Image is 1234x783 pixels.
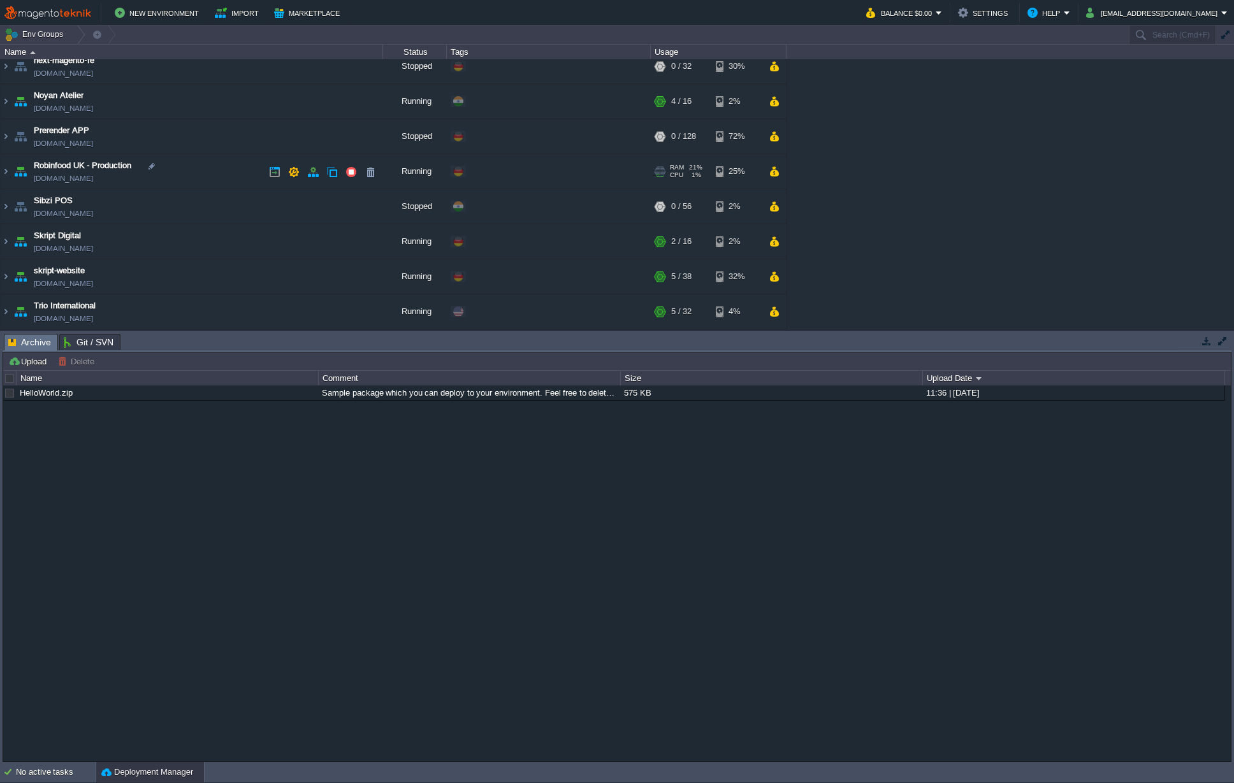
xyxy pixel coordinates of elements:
button: Env Groups [4,25,68,43]
img: AMDAwAAAACH5BAEAAAAALAAAAAABAAEAAAICRAEAOw== [1,294,11,329]
div: 32% [716,259,757,294]
a: [DOMAIN_NAME] [34,67,93,80]
img: AMDAwAAAACH5BAEAAAAALAAAAAABAAEAAAICRAEAOw== [11,154,29,189]
div: 0 / 56 [671,189,692,224]
div: Stopped [383,189,447,224]
div: 2% [716,189,757,224]
div: Running [383,294,447,329]
a: [DOMAIN_NAME] [34,102,93,115]
div: 11:36 | [DATE] [923,385,1224,400]
div: Status [384,45,446,59]
img: AMDAwAAAACH5BAEAAAAALAAAAAABAAEAAAICRAEAOw== [11,119,29,154]
div: 5 / 32 [671,294,692,329]
a: HelloWorld.zip [20,388,73,398]
div: No active tasks [16,762,96,782]
a: next-magento-fe [34,54,94,67]
button: New Environment [115,5,203,20]
img: AMDAwAAAACH5BAEAAAAALAAAAAABAAEAAAICRAEAOw== [11,189,29,224]
a: Robinfood UK - Production [34,159,131,172]
img: AMDAwAAAACH5BAEAAAAALAAAAAABAAEAAAICRAEAOw== [1,154,11,189]
div: Name [1,45,382,59]
button: Balance $0.00 [866,5,936,20]
div: 30% [716,49,757,83]
button: Marketplace [274,5,344,20]
a: Skript Digital [34,229,81,242]
a: [DOMAIN_NAME] [34,277,93,290]
button: [EMAIL_ADDRESS][DOMAIN_NAME] [1086,5,1221,20]
img: MagentoTeknik [4,5,91,21]
div: Stopped [383,49,447,83]
img: AMDAwAAAACH5BAEAAAAALAAAAAABAAEAAAICRAEAOw== [1,224,11,259]
div: 2% [716,224,757,259]
img: AMDAwAAAACH5BAEAAAAALAAAAAABAAEAAAICRAEAOw== [1,84,11,119]
img: AMDAwAAAACH5BAEAAAAALAAAAAABAAEAAAICRAEAOw== [11,294,29,329]
div: 2% [716,84,757,119]
div: Name [17,371,318,385]
button: Settings [958,5,1012,20]
a: [DOMAIN_NAME] [34,242,93,255]
img: AMDAwAAAACH5BAEAAAAALAAAAAABAAEAAAICRAEAOw== [11,84,29,119]
button: Import [215,5,263,20]
div: Usage [651,45,786,59]
img: AMDAwAAAACH5BAEAAAAALAAAAAABAAEAAAICRAEAOw== [11,259,29,294]
div: 25% [716,154,757,189]
span: 1% [688,171,701,179]
div: Comment [319,371,620,385]
span: RAM [670,164,684,171]
img: AMDAwAAAACH5BAEAAAAALAAAAAABAAEAAAICRAEAOw== [1,119,11,154]
img: AMDAwAAAACH5BAEAAAAALAAAAAABAAEAAAICRAEAOw== [1,189,11,224]
img: AMDAwAAAACH5BAEAAAAALAAAAAABAAEAAAICRAEAOw== [1,259,11,294]
a: Noyan Atelier [34,89,83,102]
div: 4 / 16 [671,84,692,119]
span: Archive [8,334,51,350]
div: 4% [716,294,757,329]
button: Deployment Manager [101,766,193,779]
div: Stopped [383,119,447,154]
div: Running [383,84,447,119]
div: 72% [716,119,757,154]
div: Sample package which you can deploy to your environment. Feel free to delete and upload a package... [319,385,620,400]
a: [DOMAIN_NAME] [34,207,93,220]
img: AMDAwAAAACH5BAEAAAAALAAAAAABAAEAAAICRAEAOw== [11,224,29,259]
div: Running [383,154,447,189]
img: AMDAwAAAACH5BAEAAAAALAAAAAABAAEAAAICRAEAOw== [30,51,36,54]
div: Running [383,259,447,294]
a: [DOMAIN_NAME] [34,312,93,325]
button: Help [1027,5,1064,20]
a: skript-website [34,264,85,277]
a: Sibzi POS [34,194,73,207]
a: Prerender APP [34,124,89,137]
button: Upload [8,356,50,367]
div: 575 KB [621,385,922,400]
div: 0 / 128 [671,119,696,154]
span: 21% [689,164,702,171]
div: 0 / 32 [671,49,692,83]
div: Tags [447,45,650,59]
a: [DOMAIN_NAME] [34,172,93,185]
div: Running [383,224,447,259]
div: Upload Date [924,371,1224,385]
a: Trio International [34,299,96,312]
img: AMDAwAAAACH5BAEAAAAALAAAAAABAAEAAAICRAEAOw== [11,49,29,83]
img: AMDAwAAAACH5BAEAAAAALAAAAAABAAEAAAICRAEAOw== [1,49,11,83]
span: CPU [670,171,683,179]
div: 2 / 16 [671,224,692,259]
div: 5 / 38 [671,259,692,294]
button: Delete [58,356,98,367]
div: Size [621,371,922,385]
span: Git / SVN [64,334,113,350]
a: [DOMAIN_NAME] [34,137,93,150]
